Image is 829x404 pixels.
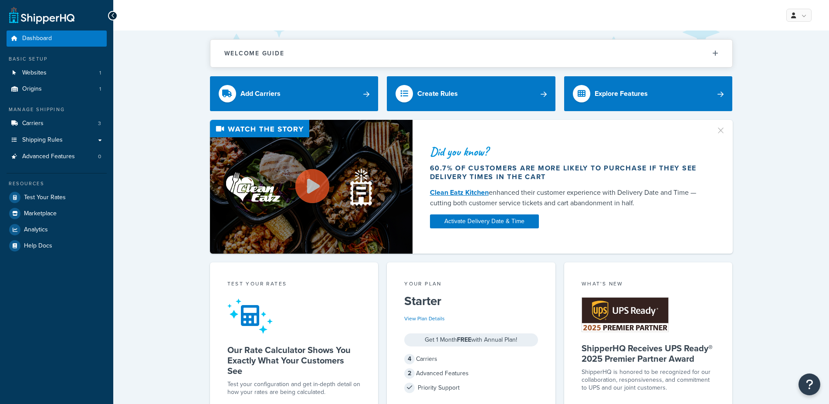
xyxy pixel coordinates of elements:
div: Explore Features [595,88,648,100]
li: Advanced Features [7,149,107,165]
button: Open Resource Center [799,373,820,395]
h5: ShipperHQ Receives UPS Ready® 2025 Premier Partner Award [582,343,715,364]
span: Analytics [24,226,48,234]
strong: FREE [457,335,471,344]
button: Welcome Guide [210,40,732,67]
div: Did you know? [430,146,705,158]
div: Carriers [404,353,538,365]
a: Advanced Features0 [7,149,107,165]
div: What's New [582,280,715,290]
a: Carriers3 [7,115,107,132]
span: 3 [98,120,101,127]
span: Carriers [22,120,44,127]
div: Basic Setup [7,55,107,63]
div: Get 1 Month with Annual Plan! [404,333,538,346]
span: 4 [404,354,415,364]
h5: Our Rate Calculator Shows You Exactly What Your Customers See [227,345,361,376]
div: Manage Shipping [7,106,107,113]
div: 60.7% of customers are more likely to purchase if they see delivery times in the cart [430,164,705,181]
span: Advanced Features [22,153,75,160]
a: Marketplace [7,206,107,221]
span: 1 [99,85,101,93]
a: Websites1 [7,65,107,81]
li: Origins [7,81,107,97]
a: Shipping Rules [7,132,107,148]
a: Analytics [7,222,107,238]
span: Help Docs [24,242,52,250]
li: Carriers [7,115,107,132]
span: Marketplace [24,210,57,217]
div: Advanced Features [404,367,538,380]
a: Explore Features [564,76,733,111]
div: Resources [7,180,107,187]
div: Test your configuration and get in-depth detail on how your rates are being calculated. [227,380,361,396]
div: Add Carriers [240,88,281,100]
img: Video thumbnail [210,120,413,254]
a: Help Docs [7,238,107,254]
a: Dashboard [7,31,107,47]
a: Origins1 [7,81,107,97]
span: Dashboard [22,35,52,42]
span: Test Your Rates [24,194,66,201]
div: enhanced their customer experience with Delivery Date and Time — cutting both customer service ti... [430,187,705,208]
div: Test your rates [227,280,361,290]
a: Create Rules [387,76,555,111]
a: Activate Delivery Date & Time [430,214,539,228]
span: 2 [404,368,415,379]
span: Origins [22,85,42,93]
span: Websites [22,69,47,77]
span: Shipping Rules [22,136,63,144]
span: 1 [99,69,101,77]
p: ShipperHQ is honored to be recognized for our collaboration, responsiveness, and commitment to UP... [582,368,715,392]
li: Websites [7,65,107,81]
h5: Starter [404,294,538,308]
div: Create Rules [417,88,458,100]
div: Your Plan [404,280,538,290]
a: Add Carriers [210,76,379,111]
a: Clean Eatz Kitchen [430,187,489,197]
span: 0 [98,153,101,160]
a: View Plan Details [404,315,445,323]
h2: Welcome Guide [224,50,284,57]
div: Priority Support [404,382,538,394]
a: Test Your Rates [7,190,107,205]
